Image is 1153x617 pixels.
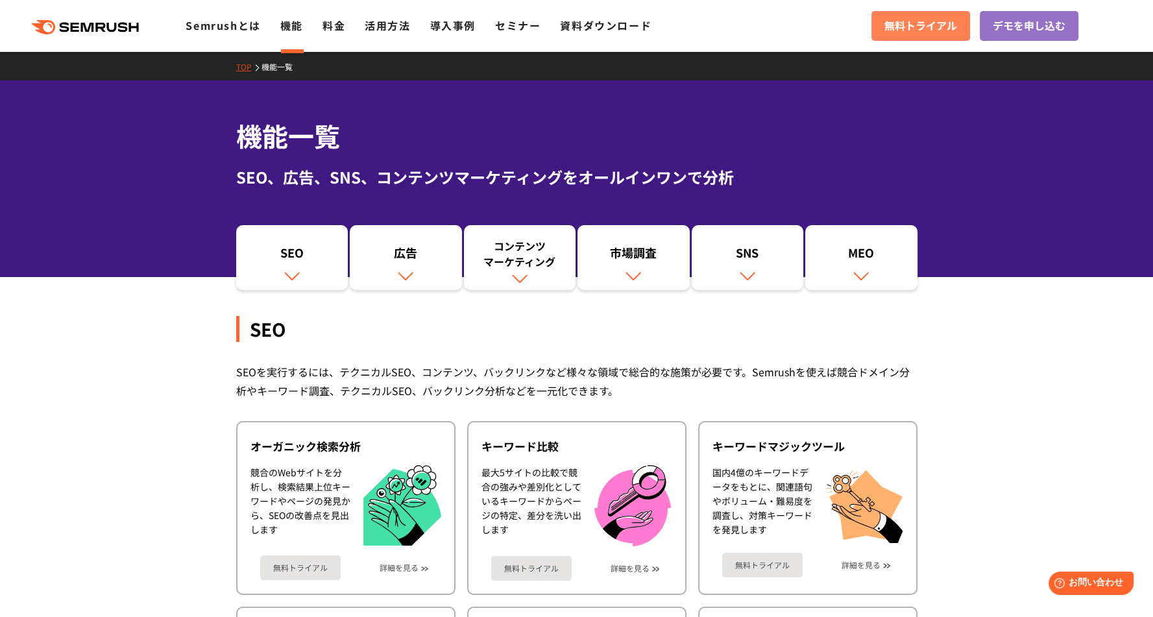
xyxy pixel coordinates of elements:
[350,225,462,290] a: 広告
[980,11,1078,41] a: デモを申し込む
[884,18,957,34] span: 無料トライアル
[236,363,917,400] div: SEOを実行するには、テクニカルSEO、コンテンツ、バックリンクなど様々な領域で総合的な施策が必要です。Semrushを使えば競合ドメイン分析やキーワード調査、テクニカルSEO、バックリンク分析...
[250,465,350,546] div: 競合のWebサイトを分析し、検索結果上位キーワードやページの発見から、SEOの改善点を見出します
[236,225,348,290] a: SEO
[236,316,917,342] div: SEO
[430,18,476,33] a: 導入事例
[365,18,410,33] a: 活用方法
[495,18,540,33] a: セミナー
[825,465,903,543] img: キーワードマジックツール
[186,18,260,33] a: Semrushとは
[236,61,261,72] a: TOP
[692,225,804,290] a: SNS
[356,245,455,267] div: 広告
[577,225,690,290] a: 市場調査
[712,465,812,543] div: 国内4億のキーワードデータをもとに、関連語句やボリューム・難易度を調査し、対策キーワードを発見します
[236,117,917,155] h1: 機能一覧
[594,465,671,546] img: キーワード比較
[842,561,880,570] a: 詳細を見る
[470,238,570,269] div: コンテンツ マーケティング
[280,18,303,33] a: 機能
[481,465,581,546] div: 最大5サイトの比較で競合の強みや差別化としているキーワードからページの特定、差分を洗い出します
[722,553,803,577] a: 無料トライアル
[260,555,341,580] a: 無料トライアル
[1038,566,1139,603] iframe: Help widget launcher
[243,245,342,267] div: SEO
[812,245,911,267] div: MEO
[611,564,649,573] a: 詳細を見る
[993,18,1065,34] span: デモを申し込む
[712,439,903,454] div: キーワードマジックツール
[698,245,797,267] div: SNS
[380,563,419,572] a: 詳細を見る
[805,225,917,290] a: MEO
[322,18,345,33] a: 料金
[236,165,917,189] div: SEO、広告、SNS、コンテンツマーケティングをオールインワンで分析
[584,245,683,267] div: 市場調査
[491,556,572,581] a: 無料トライアル
[871,11,970,41] a: 無料トライアル
[261,61,302,72] a: 機能一覧
[464,225,576,290] a: コンテンツマーケティング
[363,465,441,546] img: オーガニック検索分析
[481,439,672,454] div: キーワード比較
[250,439,441,454] div: オーガニック検索分析
[560,18,651,33] a: 資料ダウンロード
